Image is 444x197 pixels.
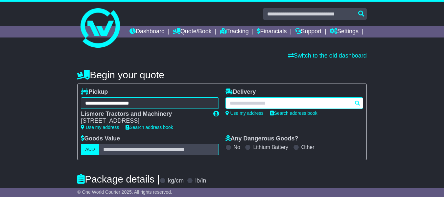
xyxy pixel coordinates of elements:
label: lb/in [195,177,206,185]
a: Use my address [225,111,264,116]
a: Financials [257,26,287,37]
a: Support [295,26,321,37]
label: No [234,144,240,150]
a: Tracking [220,26,249,37]
label: Other [301,144,315,150]
label: kg/cm [168,177,184,185]
a: Switch to the old dashboard [288,52,367,59]
label: Lithium Battery [253,144,288,150]
a: Use my address [81,125,119,130]
h4: Begin your quote [77,69,367,80]
label: Any Dangerous Goods? [225,135,298,142]
label: AUD [81,144,99,155]
typeahead: Please provide city [225,97,363,109]
label: Delivery [225,88,256,96]
div: Lismore Tractors and Machinery [81,111,206,118]
span: © One World Courier 2025. All rights reserved. [77,189,172,195]
h4: Package details | [77,174,160,185]
a: Search address book [270,111,317,116]
a: Settings [330,26,359,37]
label: Pickup [81,88,108,96]
label: Goods Value [81,135,120,142]
a: Search address book [126,125,173,130]
a: Quote/Book [173,26,212,37]
div: [STREET_ADDRESS] [81,117,206,125]
a: Dashboard [129,26,165,37]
